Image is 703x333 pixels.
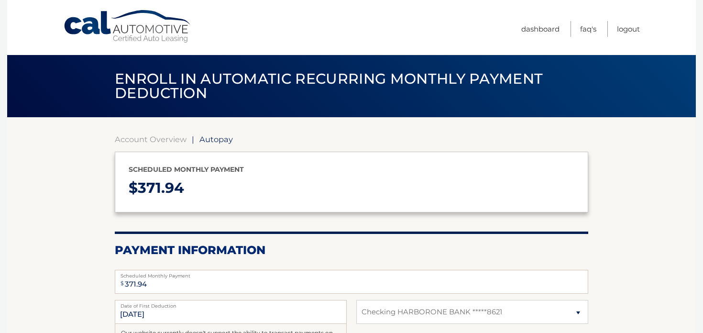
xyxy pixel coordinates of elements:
a: Account Overview [115,134,187,144]
h2: Payment Information [115,243,588,257]
a: Dashboard [521,21,560,37]
span: Enroll in automatic recurring monthly payment deduction [115,70,543,102]
span: $ [118,273,127,294]
a: Cal Automotive [63,10,192,44]
p: Scheduled monthly payment [129,164,574,176]
span: 371.94 [138,179,184,197]
label: Date of First Deduction [115,300,347,308]
span: Autopay [199,134,233,144]
input: Payment Date [115,300,347,324]
input: Payment Amount [115,270,588,294]
p: $ [129,176,574,201]
span: | [192,134,194,144]
a: Logout [617,21,640,37]
a: FAQ's [580,21,596,37]
label: Scheduled Monthly Payment [115,270,588,277]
